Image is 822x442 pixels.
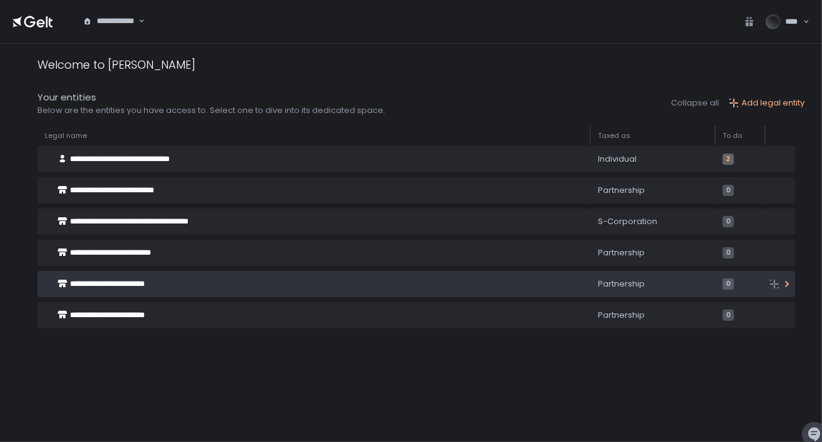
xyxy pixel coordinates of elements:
[598,247,708,258] div: Partnership
[598,310,708,321] div: Partnership
[723,278,734,290] span: 0
[37,56,195,73] div: Welcome to [PERSON_NAME]
[723,131,742,140] span: To do
[37,105,385,116] div: Below are the entities you have access to. Select one to dive into its dedicated space.
[598,278,708,290] div: Partnership
[598,131,630,140] span: Taxed as
[729,97,805,109] button: Add legal entity
[723,310,734,321] span: 0
[723,216,734,227] span: 0
[598,154,708,165] div: Individual
[45,131,87,140] span: Legal name
[83,27,137,39] input: Search for option
[723,247,734,258] span: 0
[598,185,708,196] div: Partnership
[723,185,734,196] span: 0
[723,154,734,165] span: 2
[75,9,145,34] div: Search for option
[598,216,708,227] div: S-Corporation
[37,91,385,105] div: Your entities
[671,97,719,109] button: Collapse all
